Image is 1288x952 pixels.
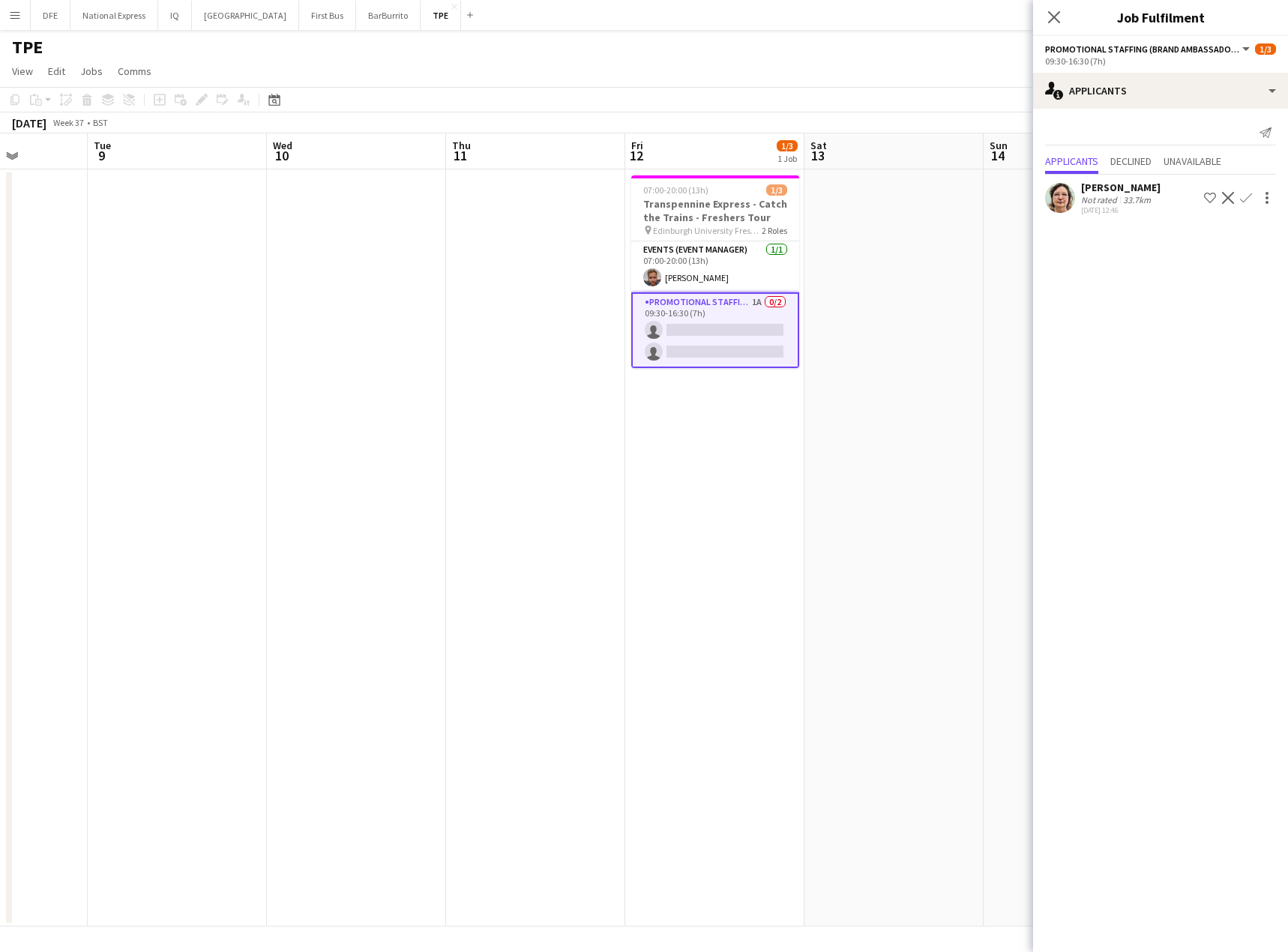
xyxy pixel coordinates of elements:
[48,64,65,78] span: Edit
[356,1,421,30] button: BarBurrito
[271,147,292,164] span: 10
[987,147,1008,164] span: 14
[777,153,797,164] div: 1 Job
[74,61,109,81] a: Jobs
[192,1,299,30] button: [GEOGRAPHIC_DATA]
[631,197,799,224] h3: Transpennine Express - Catch the Trains - Freshers Tour
[631,139,643,152] span: Fri
[70,1,158,30] button: National Express
[450,147,471,164] span: 11
[1033,7,1288,27] h3: Job Fulfilment
[31,1,70,30] button: DFE
[810,139,827,152] span: Sat
[112,61,157,81] a: Comms
[1120,194,1154,205] div: 33.7km
[777,140,798,151] span: 1/3
[629,147,643,164] span: 12
[1045,43,1252,55] button: Promotional Staffing (Brand Ambassadors)
[91,147,111,164] span: 9
[631,175,799,368] app-job-card: 07:00-20:00 (13h)1/3Transpennine Express - Catch the Trains - Freshers Tour Edinburgh University ...
[93,117,108,128] div: BST
[299,1,356,30] button: First Bus
[12,115,46,130] div: [DATE]
[643,184,708,196] span: 07:00-20:00 (13h)
[118,64,151,78] span: Comms
[94,139,111,152] span: Tue
[49,117,87,128] span: Week 37
[80,64,103,78] span: Jobs
[452,139,471,152] span: Thu
[1081,194,1120,205] div: Not rated
[1045,55,1276,67] div: 09:30-16:30 (7h)
[766,184,787,196] span: 1/3
[12,64,33,78] span: View
[1045,156,1098,166] span: Applicants
[6,61,39,81] a: View
[653,225,762,236] span: Edinburgh University Freshers Fair
[631,292,799,368] app-card-role: Promotional Staffing (Brand Ambassadors)1A0/209:30-16:30 (7h)
[158,1,192,30] button: IQ
[1033,73,1288,109] div: Applicants
[42,61,71,81] a: Edit
[273,139,292,152] span: Wed
[631,241,799,292] app-card-role: Events (Event Manager)1/107:00-20:00 (13h)[PERSON_NAME]
[1045,43,1240,55] span: Promotional Staffing (Brand Ambassadors)
[808,147,827,164] span: 13
[1081,181,1161,194] div: [PERSON_NAME]
[1164,156,1221,166] span: Unavailable
[1255,43,1276,55] span: 1/3
[421,1,461,30] button: TPE
[1110,156,1152,166] span: Declined
[1081,205,1161,215] div: [DATE] 12:46
[12,36,43,58] h1: TPE
[762,225,787,236] span: 2 Roles
[990,139,1008,152] span: Sun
